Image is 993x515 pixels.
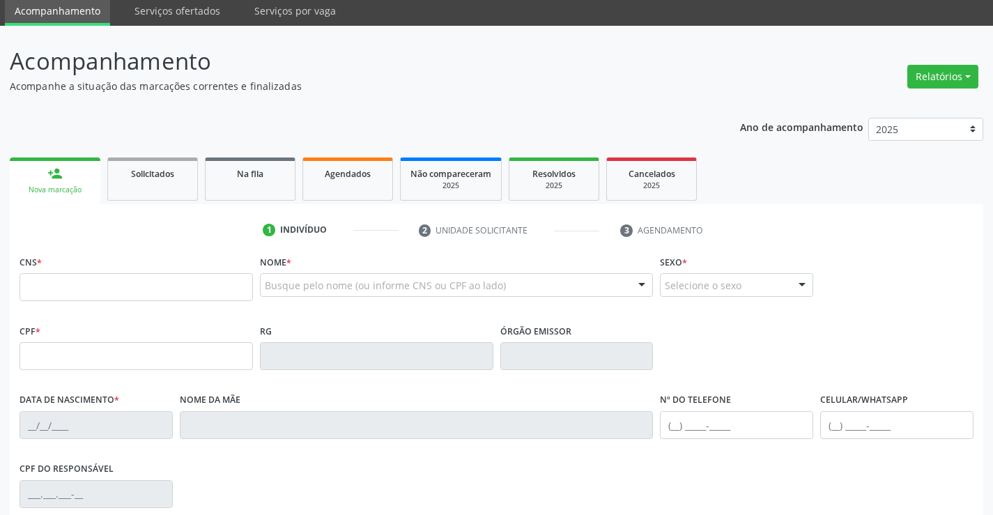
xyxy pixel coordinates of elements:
label: Nº do Telefone [660,390,731,411]
div: Nova marcação [20,185,91,195]
label: RG [260,321,272,342]
label: Sexo [660,252,687,273]
div: 2025 [410,180,491,191]
span: Cancelados [629,168,675,180]
span: Resolvidos [532,168,576,180]
label: CPF [20,321,40,342]
p: Acompanhamento [10,44,691,79]
div: person_add [47,166,63,181]
div: 2025 [519,180,589,191]
label: Data de nascimento [20,390,119,411]
span: Não compareceram [410,168,491,180]
span: Busque pelo nome (ou informe CNS ou CPF ao lado) [265,278,506,293]
span: Selecione o sexo [665,278,741,293]
input: (__) _____-_____ [660,411,813,439]
div: 2025 [617,180,686,191]
button: Relatórios [907,65,978,89]
label: Nome da mãe [180,390,240,411]
span: Na fila [237,168,263,180]
span: Agendados [325,168,371,180]
p: Acompanhe a situação das marcações correntes e finalizadas [10,79,691,93]
span: Solicitados [131,168,174,180]
div: Indivíduo [280,224,327,236]
label: Celular/WhatsApp [820,390,908,411]
input: __/__/____ [20,411,173,439]
label: CNS [20,252,42,273]
div: 1 [263,224,275,236]
input: (__) _____-_____ [820,411,973,439]
p: Ano de acompanhamento [740,118,863,135]
label: Nome [260,252,291,273]
label: CPF do responsável [20,459,114,480]
label: Órgão emissor [500,321,571,342]
input: ___.___.___-__ [20,480,173,508]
